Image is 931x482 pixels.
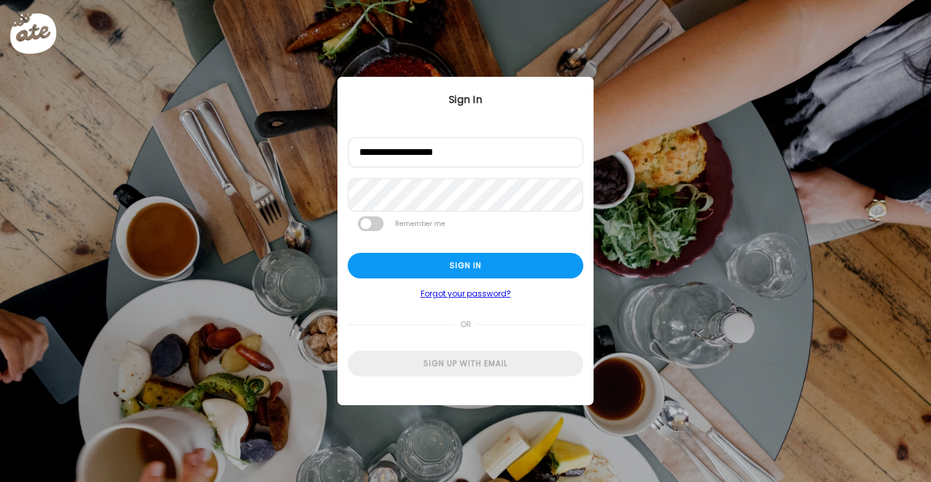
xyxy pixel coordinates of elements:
[337,92,594,108] div: Sign In
[394,216,446,231] label: Remember me
[348,289,583,299] a: Forgot your password?
[348,253,583,278] div: Sign in
[348,351,583,376] div: Sign up with email
[455,312,476,337] span: or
